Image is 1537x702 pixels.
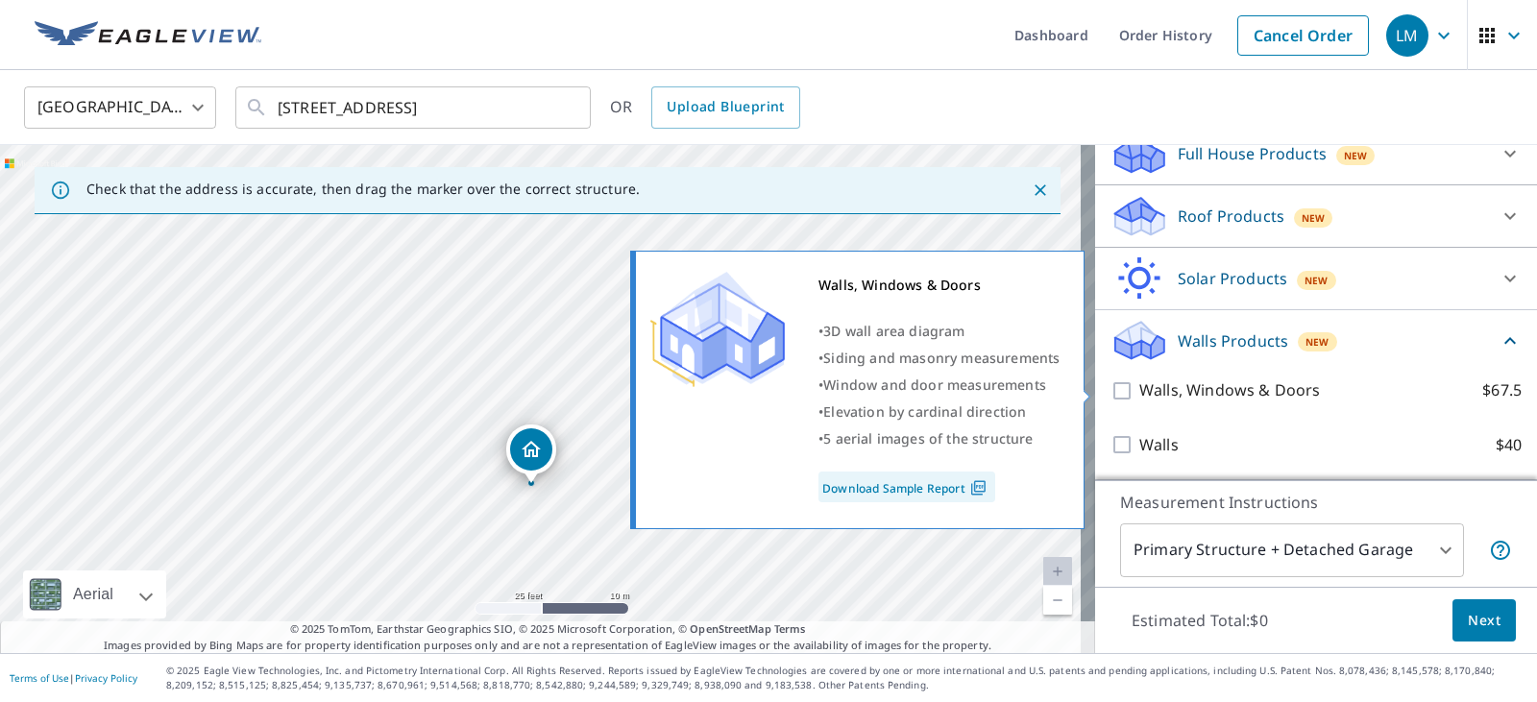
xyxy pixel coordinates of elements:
[667,95,784,119] span: Upload Blueprint
[1452,599,1516,642] button: Next
[610,86,800,129] div: OR
[651,86,799,129] a: Upload Blueprint
[818,372,1060,399] div: •
[290,621,806,638] span: © 2025 TomTom, Earthstar Geographics SIO, © 2025 Microsoft Corporation, ©
[1178,205,1284,228] p: Roof Products
[1344,148,1368,163] span: New
[1302,210,1326,226] span: New
[818,399,1060,425] div: •
[35,21,261,50] img: EV Logo
[23,570,166,618] div: Aerial
[1178,267,1287,290] p: Solar Products
[1496,433,1522,457] p: $40
[166,664,1527,692] p: © 2025 Eagle View Technologies, Inc. and Pictometry International Corp. All Rights Reserved. Repo...
[278,81,551,134] input: Search by address or latitude-longitude
[75,671,137,685] a: Privacy Policy
[86,181,640,198] p: Check that the address is accurate, then drag the marker over the correct structure.
[1305,334,1330,350] span: New
[965,479,991,496] img: Pdf Icon
[823,375,1046,394] span: Window and door measurements
[1028,178,1053,203] button: Close
[10,671,69,685] a: Terms of Use
[1178,142,1327,165] p: Full House Products
[690,621,770,636] a: OpenStreetMap
[650,272,785,387] img: Premium
[1110,193,1522,239] div: Roof ProductsNew
[774,621,806,636] a: Terms
[1110,318,1522,363] div: Walls ProductsNew
[1482,378,1522,402] p: $67.5
[1305,273,1329,288] span: New
[823,429,1033,448] span: 5 aerial images of the structure
[1489,539,1512,562] span: Your report will include the primary structure and a detached garage if one exists.
[67,570,119,618] div: Aerial
[818,345,1060,372] div: •
[24,81,216,134] div: [GEOGRAPHIC_DATA]
[823,349,1060,367] span: Siding and masonry measurements
[1116,599,1283,641] p: Estimated Total: $0
[10,672,137,684] p: |
[1043,557,1072,586] a: Current Level 20, Zoom In Disabled
[1110,255,1522,302] div: Solar ProductsNew
[1110,131,1522,177] div: Full House ProductsNew
[818,318,1060,345] div: •
[1237,15,1369,56] a: Cancel Order
[1139,378,1320,402] p: Walls, Windows & Doors
[823,322,964,340] span: 3D wall area diagram
[1043,586,1072,615] a: Current Level 20, Zoom Out
[823,402,1026,421] span: Elevation by cardinal direction
[506,424,556,484] div: Dropped pin, building 1, Residential property, 130 E Madison St Petersburg, MI 49270
[1178,329,1288,352] p: Walls Products
[818,472,995,502] a: Download Sample Report
[1120,491,1512,514] p: Measurement Instructions
[1139,433,1179,457] p: Walls
[1120,523,1464,577] div: Primary Structure + Detached Garage
[1468,609,1500,633] span: Next
[818,272,1060,299] div: Walls, Windows & Doors
[818,425,1060,452] div: •
[1386,14,1428,57] div: LM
